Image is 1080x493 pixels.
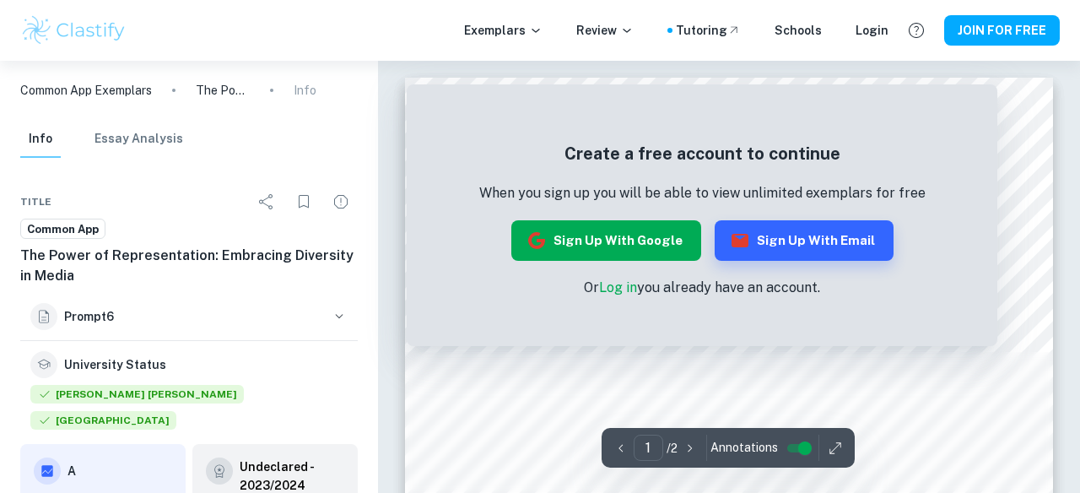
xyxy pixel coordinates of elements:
button: Info [20,121,61,158]
button: Sign up with Email [715,220,894,261]
div: Report issue [324,185,358,219]
a: Tutoring [676,21,741,40]
span: [GEOGRAPHIC_DATA] [30,411,176,430]
button: Prompt6 [20,293,358,340]
button: Sign up with Google [511,220,701,261]
div: Accepted: Boston University [30,411,176,434]
a: Login [856,21,888,40]
div: Accepted: Johns Hopkins University [30,385,244,408]
p: Review [576,21,634,40]
button: JOIN FOR FREE [944,15,1060,46]
h6: A [67,462,172,480]
p: Info [294,81,316,100]
p: When you sign up you will be able to view unlimited exemplars for free [479,183,926,203]
h6: Prompt 6 [64,307,324,326]
div: Bookmark [287,185,321,219]
h5: Create a free account to continue [479,141,926,166]
a: Schools [775,21,822,40]
span: Title [20,194,51,209]
img: Clastify logo [20,14,127,47]
p: Or you already have an account. [479,278,926,298]
span: Common App [21,221,105,238]
p: / 2 [667,439,678,458]
a: Common App Exemplars [20,81,152,100]
span: [PERSON_NAME] [PERSON_NAME] [30,385,244,404]
button: Essay Analysis [94,121,183,158]
a: Log in [599,279,637,295]
button: Help and Feedback [902,16,931,45]
span: Annotations [710,439,778,457]
a: Common App [20,219,105,240]
p: The Power of Representation: Embracing Diversity in Media [196,81,250,100]
h6: University Status [64,355,166,374]
div: Share [250,185,283,219]
p: Exemplars [464,21,543,40]
h6: The Power of Representation: Embracing Diversity in Media [20,246,358,286]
